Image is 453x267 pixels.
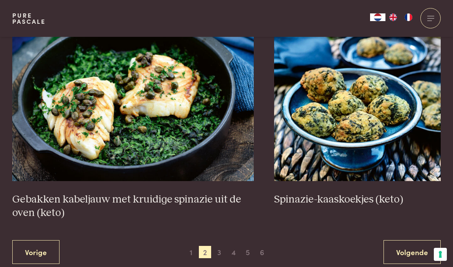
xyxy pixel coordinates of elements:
[274,193,441,206] h3: Spinazie-kaaskoekjes (keto)
[370,13,385,21] a: NL
[199,246,211,258] span: 2
[213,246,225,258] span: 3
[12,240,60,264] a: Vorige
[256,246,268,258] span: 6
[12,12,46,25] a: PurePascale
[12,28,254,181] img: Gebakken kabeljauw met kruidige spinazie uit de oven (keto)
[401,13,416,21] a: FR
[370,13,416,21] aside: Language selected: Nederlands
[384,240,441,264] a: Volgende
[370,13,385,21] div: Language
[385,13,416,21] ul: Language list
[185,246,197,258] span: 1
[385,13,401,21] a: EN
[274,28,441,181] img: Spinazie-kaaskoekjes (keto)
[12,28,254,220] a: Gebakken kabeljauw met kruidige spinazie uit de oven (keto) Gebakken kabeljauw met kruidige spina...
[274,28,441,206] a: Spinazie-kaaskoekjes (keto) Spinazie-kaaskoekjes (keto)
[242,246,254,258] span: 5
[12,193,254,219] h3: Gebakken kabeljauw met kruidige spinazie uit de oven (keto)
[434,248,447,261] button: Uw voorkeuren voor toestemming voor trackingtechnologieën
[228,246,240,258] span: 4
